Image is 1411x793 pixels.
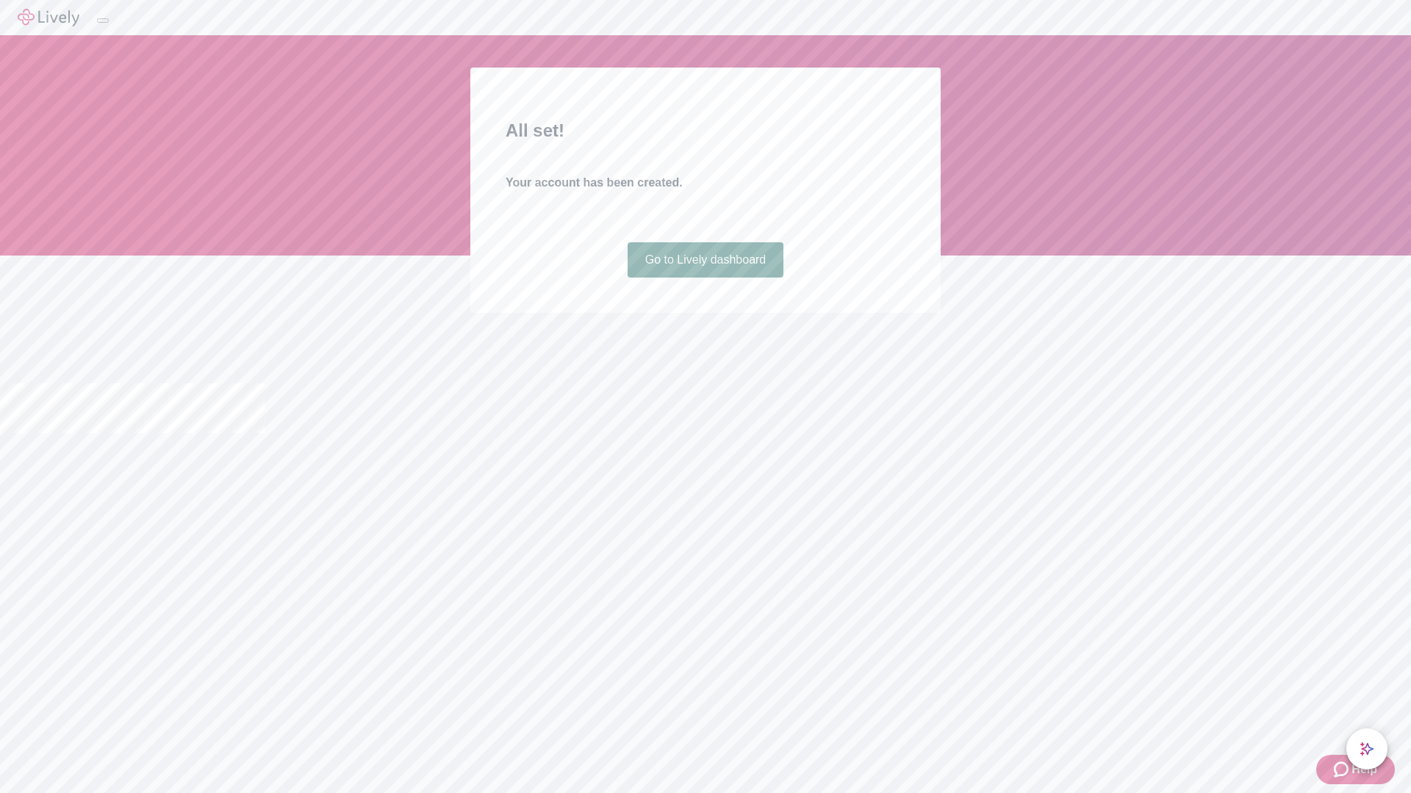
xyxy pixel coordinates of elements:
[506,117,905,144] h2: All set!
[1351,761,1377,778] span: Help
[18,9,79,26] img: Lively
[1346,728,1387,770] button: chat
[97,18,109,23] button: Log out
[1334,761,1351,778] svg: Zendesk support icon
[1360,742,1374,756] svg: Lively AI Assistant
[628,242,784,278] a: Go to Lively dashboard
[506,174,905,192] h4: Your account has been created.
[1316,755,1395,784] button: Zendesk support iconHelp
